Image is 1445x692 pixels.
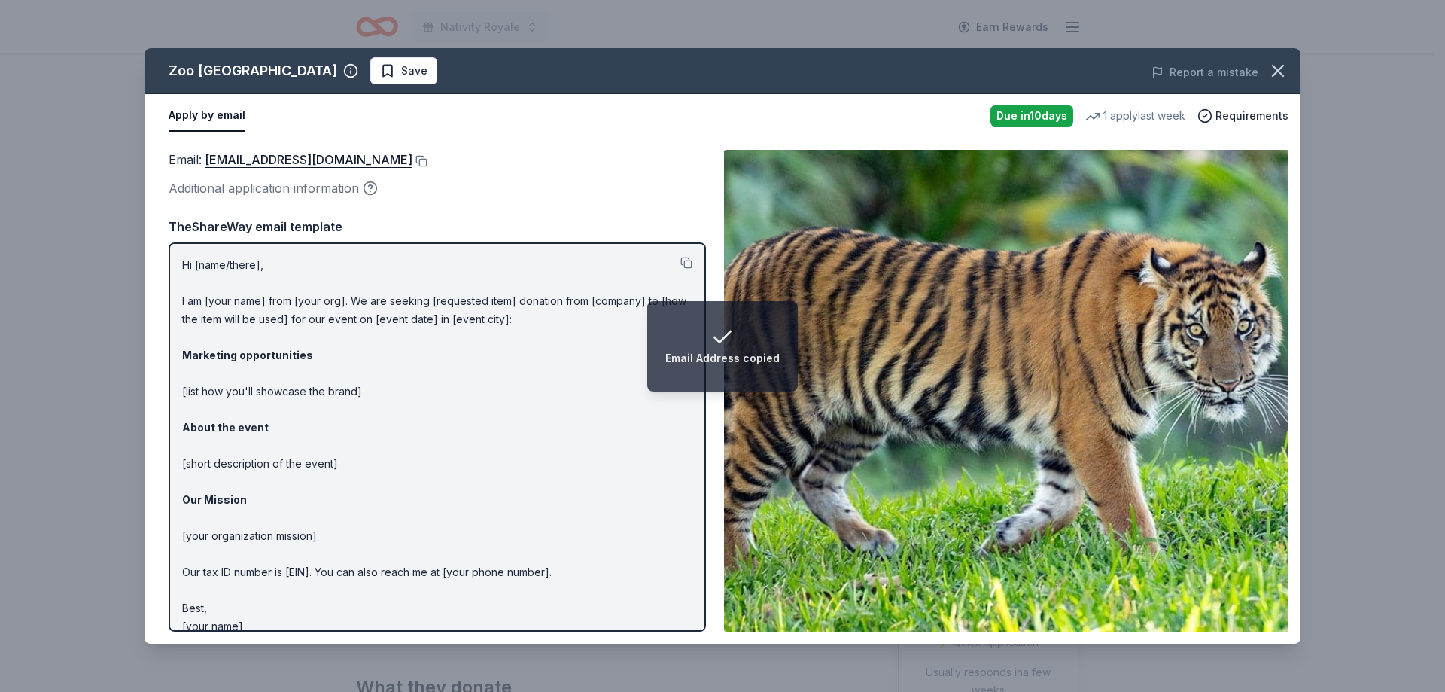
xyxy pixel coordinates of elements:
div: Email Address copied [665,349,780,367]
span: Save [401,62,427,80]
span: Requirements [1215,107,1288,125]
span: Email : [169,152,412,167]
button: Report a mistake [1151,63,1258,81]
button: Save [370,57,437,84]
strong: About the event [182,421,269,434]
a: [EMAIL_ADDRESS][DOMAIN_NAME] [205,150,412,169]
div: Due in 10 days [990,105,1073,127]
strong: Marketing opportunities [182,349,313,361]
div: Zoo [GEOGRAPHIC_DATA] [169,59,337,83]
button: Requirements [1197,107,1288,125]
button: Apply by email [169,100,245,132]
img: Image for Zoo Miami [724,150,1288,632]
div: Additional application information [169,178,706,198]
div: TheShareWay email template [169,217,706,236]
p: Hi [name/there], I am [your name] from [your org]. We are seeking [requested item] donation from ... [182,256,692,636]
div: 1 apply last week [1085,107,1185,125]
strong: Our Mission [182,493,247,506]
